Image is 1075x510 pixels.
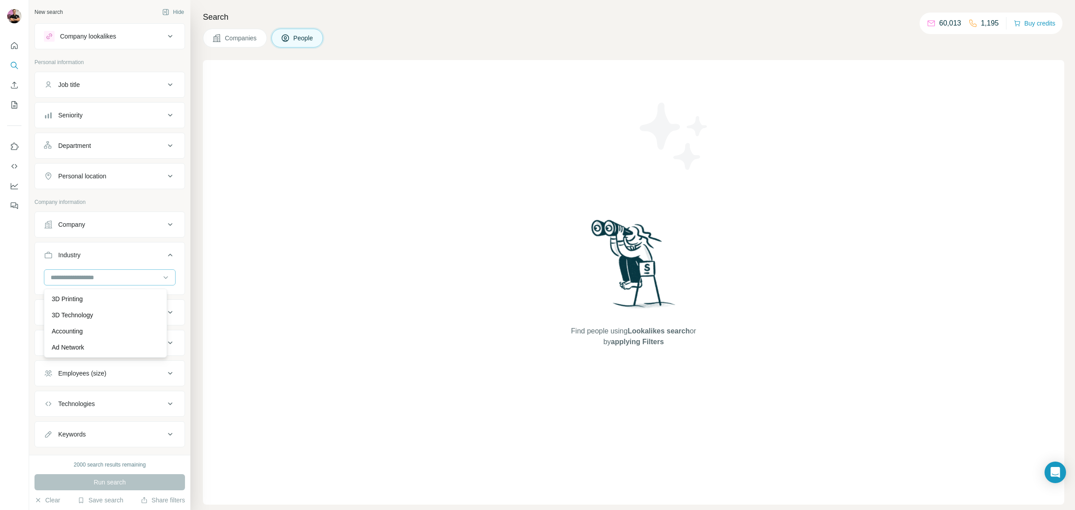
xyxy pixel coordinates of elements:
[35,26,185,47] button: Company lookalikes
[35,74,185,95] button: Job title
[52,294,82,303] p: 3D Printing
[58,111,82,120] div: Seniority
[634,96,714,177] img: Surfe Illustration - Stars
[52,327,82,336] p: Accounting
[35,363,185,384] button: Employees (size)
[35,332,185,354] button: Annual revenue ($)
[58,80,80,89] div: Job title
[74,461,146,469] div: 2000 search results remaining
[939,18,961,29] p: 60,013
[7,178,21,194] button: Dashboard
[58,369,106,378] div: Employees (size)
[141,496,185,505] button: Share filters
[7,57,21,73] button: Search
[34,58,185,66] p: Personal information
[7,38,21,54] button: Quick start
[562,326,705,347] span: Find people using or by
[587,217,680,317] img: Surfe Illustration - Woman searching with binoculars
[52,343,84,352] p: Ad Network
[35,302,185,323] button: HQ location
[7,198,21,214] button: Feedback
[7,138,21,155] button: Use Surfe on LinkedIn
[981,18,999,29] p: 1,195
[203,11,1064,23] h4: Search
[35,393,185,415] button: Technologies
[35,244,185,269] button: Industry
[225,34,258,43] span: Companies
[58,141,91,150] div: Department
[628,327,690,335] span: Lookalikes search
[156,5,190,19] button: Hide
[58,251,81,259] div: Industry
[34,198,185,206] p: Company information
[35,214,185,235] button: Company
[34,8,63,16] div: New search
[58,172,106,181] div: Personal location
[7,97,21,113] button: My lists
[293,34,314,43] span: People
[52,311,93,320] p: 3D Technology
[7,9,21,23] img: Avatar
[34,496,60,505] button: Clear
[35,165,185,187] button: Personal location
[7,158,21,174] button: Use Surfe API
[35,104,185,126] button: Seniority
[7,77,21,93] button: Enrich CSV
[35,424,185,445] button: Keywords
[58,399,95,408] div: Technologies
[58,430,86,439] div: Keywords
[60,32,116,41] div: Company lookalikes
[1045,462,1066,483] div: Open Intercom Messenger
[1014,17,1055,30] button: Buy credits
[58,220,85,229] div: Company
[77,496,123,505] button: Save search
[35,135,185,156] button: Department
[611,338,664,346] span: applying Filters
